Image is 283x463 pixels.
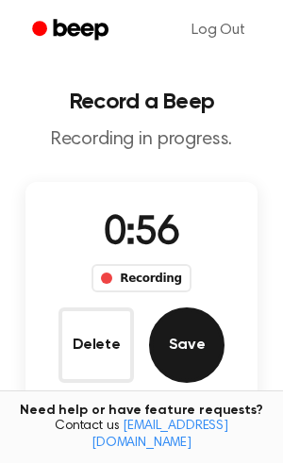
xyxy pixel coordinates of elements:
a: [EMAIL_ADDRESS][DOMAIN_NAME] [92,420,228,450]
a: Beep [19,12,125,49]
p: Recording in progress. [15,128,268,152]
button: Delete Audio Record [58,307,134,383]
button: Save Audio Record [149,307,225,383]
span: Contact us [11,419,272,452]
div: Recording [92,264,191,292]
a: Log Out [173,8,264,53]
h1: Record a Beep [15,91,268,113]
span: 0:56 [104,214,179,254]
